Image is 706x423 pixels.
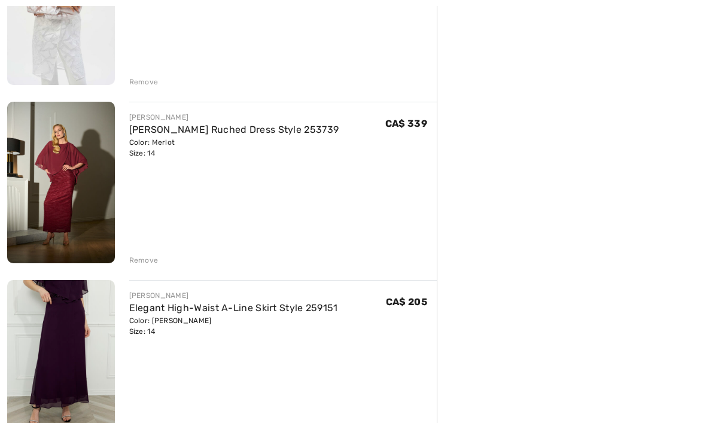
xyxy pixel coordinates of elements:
a: Elegant High-Waist A-Line Skirt Style 259151 [129,302,338,314]
div: Remove [129,77,159,87]
div: Color: Merlot Size: 14 [129,137,339,159]
div: [PERSON_NAME] [129,290,338,301]
span: CA$ 339 [385,118,427,129]
div: Color: [PERSON_NAME] Size: 14 [129,315,338,337]
div: [PERSON_NAME] [129,112,339,123]
div: Remove [129,255,159,266]
a: [PERSON_NAME] Ruched Dress Style 253739 [129,124,339,135]
img: Maxi Sheath Ruched Dress Style 253739 [7,102,115,263]
span: CA$ 205 [386,296,427,308]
